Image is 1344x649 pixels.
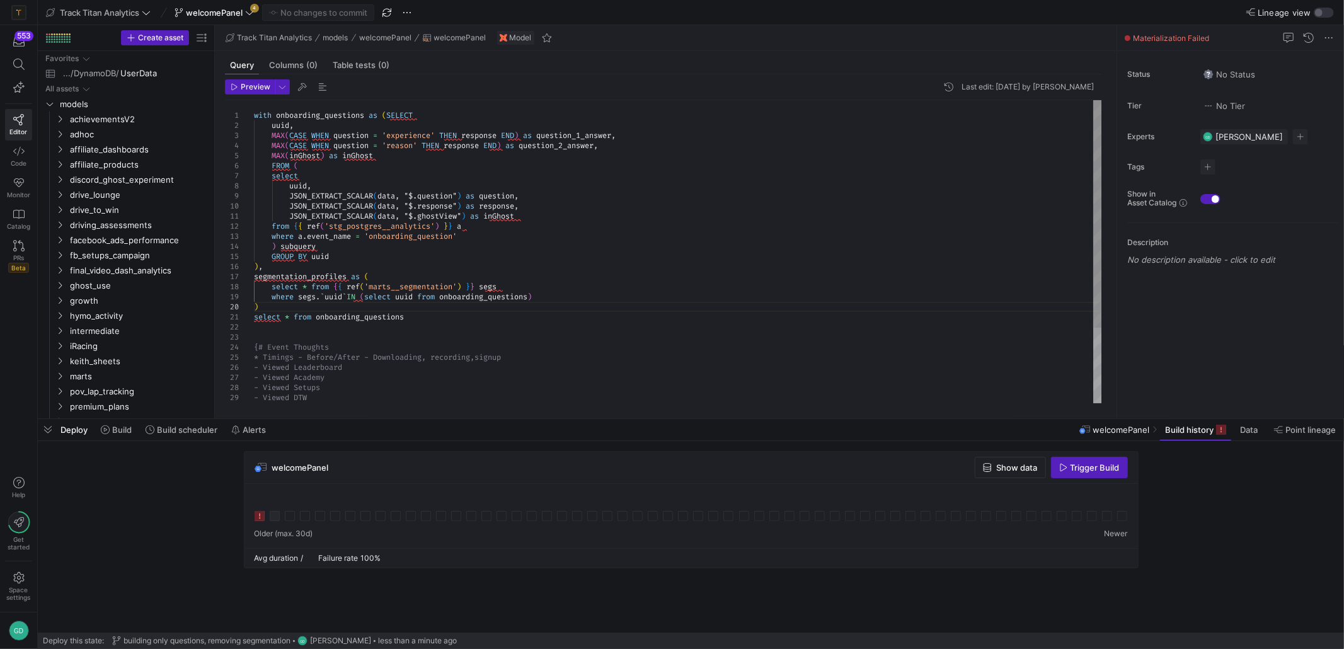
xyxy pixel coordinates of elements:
[70,339,207,353] span: iRacing
[70,369,207,384] span: marts
[1200,98,1248,114] button: No tierNo Tier
[457,282,461,292] span: )
[333,61,389,69] span: Table tests
[311,141,329,151] span: WHEN
[333,130,369,141] span: question
[417,292,435,302] span: from
[342,292,347,302] span: `
[43,157,209,172] div: Press SPACE to select this row.
[311,251,329,261] span: uuid
[43,278,209,293] div: Press SPACE to select this row.
[395,211,399,221] span: ,
[226,419,272,440] button: Alerts
[373,130,377,141] span: =
[474,352,501,362] span: signup
[355,231,360,241] span: =
[298,292,316,302] span: segs
[225,141,239,151] div: 4
[254,382,320,393] span: - Viewed Setups
[43,202,209,217] div: Press SPACE to select this row.
[5,141,32,172] a: Code
[479,191,514,201] span: question
[186,8,243,18] span: welcomePanel
[1203,132,1213,142] div: GD
[70,279,207,293] span: ghost_use
[479,201,514,211] span: response
[225,171,239,181] div: 7
[289,191,373,201] span: JSON_EXTRACT_SCALAR
[225,312,239,322] div: 21
[514,201,519,211] span: ,
[338,282,342,292] span: {
[444,221,448,231] span: }
[225,191,239,201] div: 9
[5,566,32,607] a: Spacesettings
[121,30,189,45] button: Create asset
[302,231,307,241] span: .
[483,141,497,151] span: END
[444,141,479,151] span: response
[70,233,207,248] span: facebook_ads_performance
[289,141,307,151] span: CASE
[43,248,209,263] div: Press SPACE to select this row.
[377,191,395,201] span: data
[461,211,466,221] span: )
[1203,101,1214,111] img: No tier
[272,241,276,251] span: )
[272,221,289,231] span: from
[439,130,457,141] span: THEN
[70,384,207,399] span: pov_lap_tracking
[43,81,209,96] div: Press SPACE to select this row.
[420,30,490,45] button: welcomePanel
[225,362,239,372] div: 26
[311,282,329,292] span: from
[225,261,239,272] div: 16
[289,181,307,191] span: uuid
[254,272,347,282] span: segmentation_profiles
[466,191,474,201] span: as
[254,393,307,403] span: - Viewed DTW
[11,159,26,167] span: Code
[225,282,239,292] div: 18
[1285,425,1336,435] span: Point lineage
[378,636,457,645] span: less than a minute ago
[254,110,272,120] span: with
[138,33,183,42] span: Create asset
[225,130,239,141] div: 3
[7,191,30,198] span: Monitor
[225,372,239,382] div: 27
[272,282,298,292] span: select
[5,507,32,556] button: Getstarted
[377,201,395,211] span: data
[466,282,470,292] span: }
[1215,132,1283,142] span: [PERSON_NAME]
[225,120,239,130] div: 2
[43,384,209,399] div: Press SPACE to select this row.
[272,251,294,261] span: GROUP
[13,254,24,261] span: PRs
[43,127,209,142] div: Press SPACE to select this row.
[519,141,594,151] span: question_2_answer
[43,353,209,369] div: Press SPACE to select this row.
[63,66,119,81] span: .../DynamoDB/
[272,231,294,241] span: where
[373,191,377,201] span: (
[320,30,352,45] button: models
[395,191,399,201] span: ,
[222,30,315,45] button: Track Titan Analytics
[43,308,209,323] div: Press SPACE to select this row.
[5,204,32,235] a: Catalog
[70,127,207,142] span: adhoc
[225,231,239,241] div: 13
[70,248,207,263] span: fb_setups_campaign
[311,130,329,141] span: WHEN
[60,8,139,18] span: Track Titan Analytics
[225,322,239,332] div: 22
[70,324,207,338] span: intermediate
[225,251,239,261] div: 15
[272,171,298,181] span: select
[5,30,32,53] button: 553
[43,66,209,81] a: .../DynamoDB/UserData
[310,636,371,645] span: [PERSON_NAME]
[466,201,474,211] span: as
